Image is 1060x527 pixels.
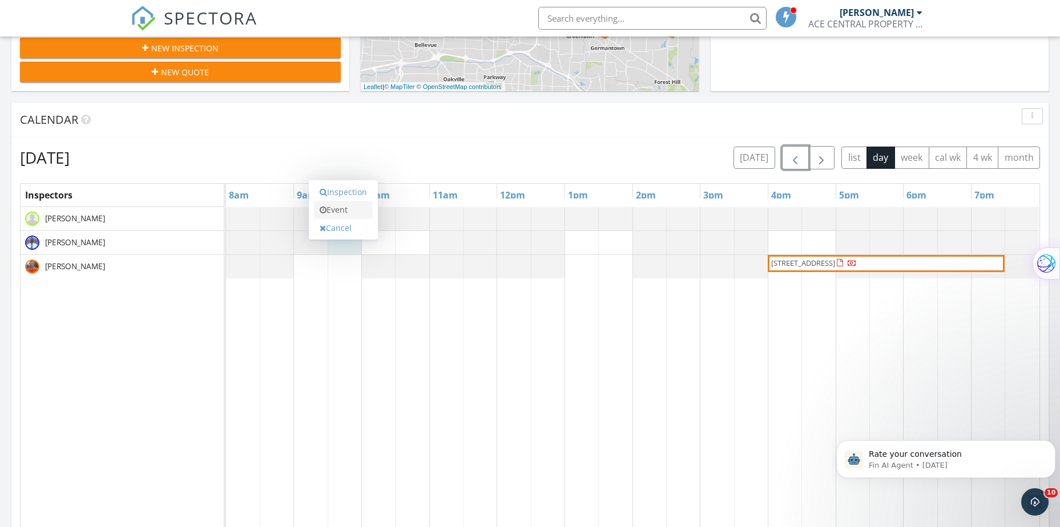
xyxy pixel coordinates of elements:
span: [STREET_ADDRESS] [771,258,835,268]
a: SPECTORA [131,15,257,39]
a: Inspection [314,183,373,201]
span: Calendar [20,112,78,127]
span: Inspectors [25,189,72,201]
div: | [361,82,505,92]
img: The Best Home Inspection Software - Spectora [131,6,156,31]
a: Cancel [314,219,373,237]
img: 20190404_233155.jpg [25,236,39,250]
input: Search everything... [538,7,767,30]
a: 1pm [565,186,591,204]
button: list [841,147,867,169]
button: week [894,147,929,169]
button: New Quote [20,62,341,82]
span: [PERSON_NAME] [43,237,107,248]
a: 4pm [768,186,794,204]
a: 6pm [904,186,929,204]
a: 2pm [633,186,659,204]
iframe: Intercom notifications message [832,416,1060,496]
a: 11am [430,186,461,204]
button: day [866,147,895,169]
a: 3pm [700,186,726,204]
span: [PERSON_NAME] [43,261,107,272]
a: 12pm [497,186,528,204]
a: Event [314,201,373,219]
div: ACE CENTRAL PROPERTY INSPECTION LLC [808,18,922,30]
a: 8am [226,186,252,204]
button: 4 wk [966,147,998,169]
a: © OpenStreetMap contributors [417,83,502,90]
a: © MapTiler [384,83,415,90]
span: New Quote [161,66,209,78]
button: cal wk [929,147,968,169]
img: default-user-f0147aede5fd5fa78ca7ade42f37bd4542148d508eef1c3d3ea960f66861d68b.jpg [25,212,39,226]
img: brian_chester_3.jpg [25,260,39,274]
span: New Inspection [151,42,219,54]
span: 10 [1045,488,1058,497]
button: New Inspection [20,38,341,58]
h2: [DATE] [20,146,70,169]
a: 5pm [836,186,862,204]
a: Leaflet [364,83,382,90]
button: Previous day [782,146,809,169]
div: [PERSON_NAME] [840,7,914,18]
button: [DATE] [733,147,775,169]
button: month [998,147,1040,169]
span: SPECTORA [164,6,257,30]
a: 9am [294,186,320,204]
span: [PERSON_NAME] [43,213,107,224]
a: 7pm [972,186,997,204]
iframe: Intercom live chat [1021,488,1049,516]
button: Next day [808,146,835,169]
